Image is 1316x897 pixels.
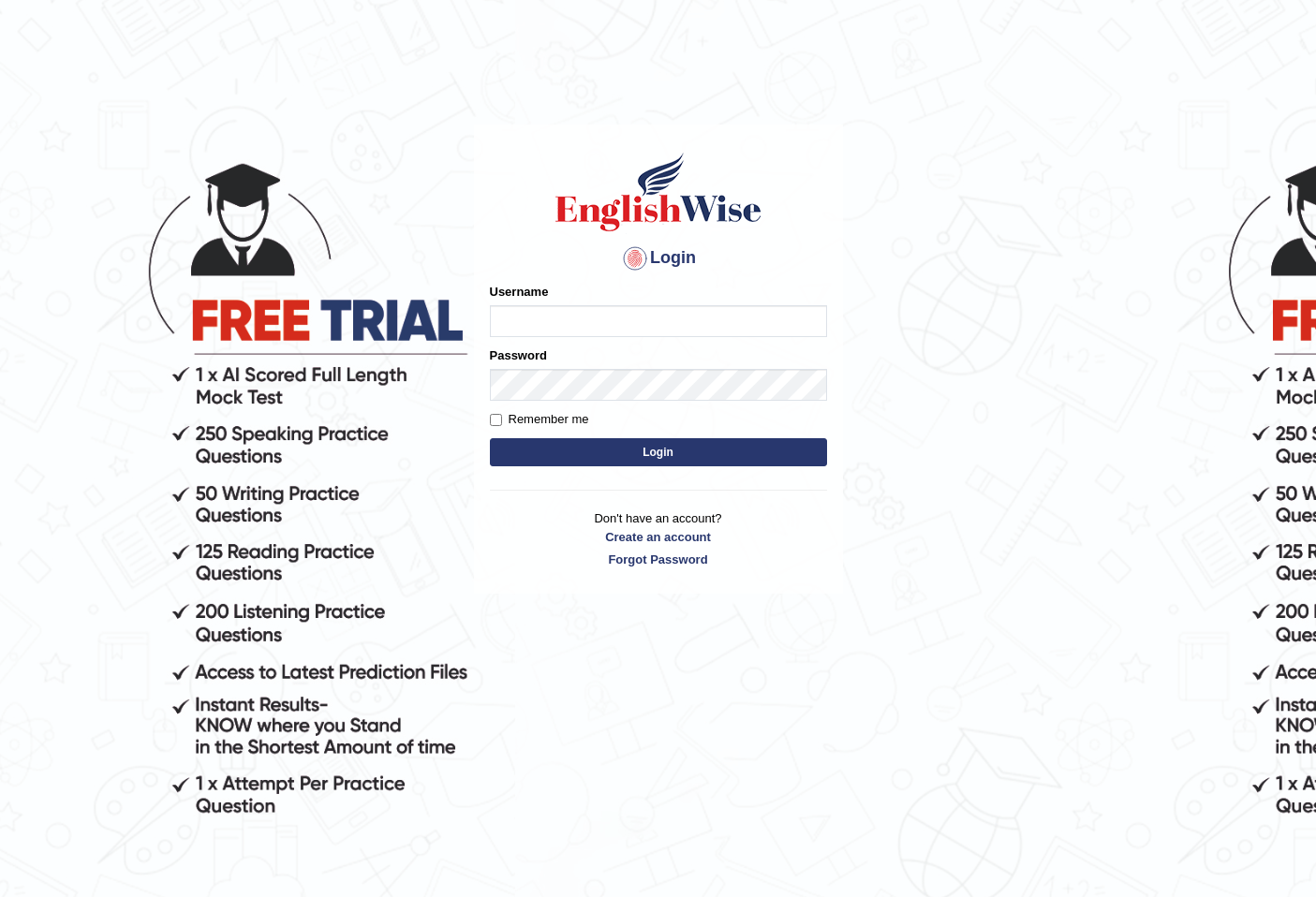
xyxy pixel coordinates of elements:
input: Remember me [490,414,502,426]
img: Logo of English Wise sign in for intelligent practice with AI [552,150,765,234]
label: Password [490,346,547,364]
button: Login [490,438,827,466]
h4: Login [490,243,827,273]
p: Don't have an account? [490,509,827,567]
a: Create an account [490,528,827,546]
label: Username [490,283,549,301]
label: Remember me [490,410,589,429]
a: Forgot Password [490,551,827,568]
